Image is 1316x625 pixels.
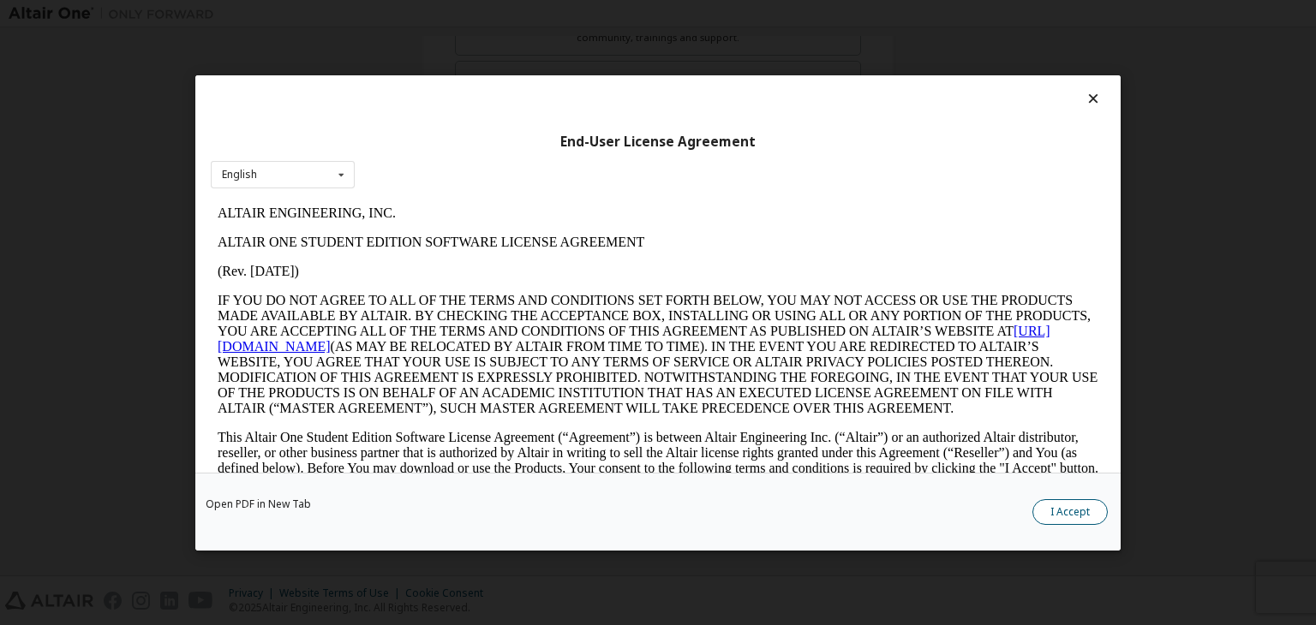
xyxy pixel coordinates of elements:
div: English [222,170,257,180]
a: Open PDF in New Tab [206,499,311,509]
p: ALTAIR ENGINEERING, INC. [7,7,888,22]
p: IF YOU DO NOT AGREE TO ALL OF THE TERMS AND CONDITIONS SET FORTH BELOW, YOU MAY NOT ACCESS OR USE... [7,94,888,217]
p: (Rev. [DATE]) [7,65,888,80]
a: [URL][DOMAIN_NAME] [7,125,840,155]
div: End-User License Agreement [211,133,1105,150]
p: ALTAIR ONE STUDENT EDITION SOFTWARE LICENSE AGREEMENT [7,36,888,51]
button: I Accept [1032,499,1108,525]
p: This Altair One Student Edition Software License Agreement (“Agreement”) is between Altair Engine... [7,231,888,293]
